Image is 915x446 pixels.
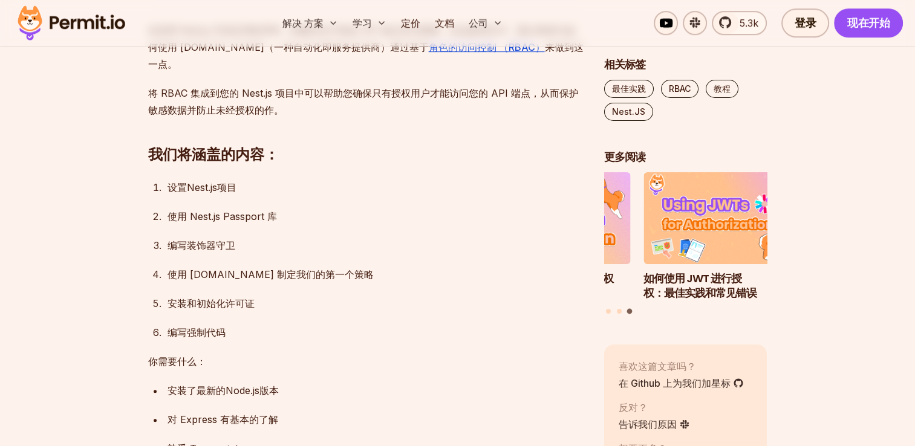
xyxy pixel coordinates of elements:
[467,271,631,286] h3: 在Next.js中实现身份验证和授权
[396,11,425,35] a: 定价
[604,80,654,99] a: 最佳实践
[467,173,631,265] img: 在Next.js中实现身份验证和授权
[148,22,585,73] p: 在使用 Nest.js 开发应用程序时，构建安全可靠的 API 端点至关重要。在这篇博文中，我们将探讨如何使用 [DOMAIN_NAME]（一种自动化即服务提供商）通过基于 来做到这一点。
[168,237,585,254] div: 编写装饰器守卫
[282,16,324,30] font: 解决 方案
[619,360,744,374] p: 喜欢这篇文章吗？
[834,8,903,37] a: 现在开始
[429,41,545,53] a: 角色的访问控制 （RBAC）
[712,11,767,35] a: 5.3k
[348,11,391,35] button: 学习
[781,8,829,37] a: 登录
[467,173,631,302] li: 第 2 页，共 3 页
[619,418,690,432] a: 告诉我们原因
[604,58,767,73] h2: 相关标签
[148,97,585,164] h2: 我们将涵盖的内容：
[643,271,807,302] h3: 如何使用 JWT 进行授权：最佳实践和常见错误
[604,150,767,166] h2: 更多阅读
[643,173,807,302] li: 3 的 3
[661,80,698,99] a: RBAC
[168,324,585,341] div: 编写强制代码
[168,411,585,428] div: 对 Express 有基本的了解
[732,16,758,30] span: 5.3k
[430,11,459,35] a: 文档
[168,295,585,312] div: 安装和初始化许可证
[617,309,622,314] button: 转到幻灯片 2
[12,2,131,44] img: 许可证标志
[464,11,507,35] button: 公司
[619,401,690,415] p: 反对？
[278,11,343,35] button: 解决 方案
[168,266,585,283] div: 使用 [DOMAIN_NAME] 制定我们的第一个策略
[619,377,744,391] a: 在 Github 上为我们加星标
[148,85,585,118] p: 将 RBAC 集成到您的 Nest.js 项目中可以帮助您确保只有授权用户才能访问您的 API 端点，从而保护敏感数据并防止未经授权的作。
[604,173,767,316] div: 职位
[643,173,807,265] img: 如何使用 JWT 进行授权：最佳实践和常见错误
[706,80,738,99] a: 教程
[168,179,585,196] div: 设置Nest.js项目
[148,353,585,370] p: 你需要什么：
[168,208,585,225] div: 使用 Nest.js Passport 库
[627,309,633,314] button: 转到幻灯片 3
[469,16,488,30] font: 公司
[606,309,611,314] button: 转到幻灯片 1
[353,16,372,30] font: 学习
[604,103,653,121] a: Nest.JS
[643,173,807,302] a: 如何使用 JWT 进行授权：最佳实践和常见错误如何使用 JWT 进行授权：最佳实践和常见错误
[168,382,585,399] div: 安装了最新的Node.js版本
